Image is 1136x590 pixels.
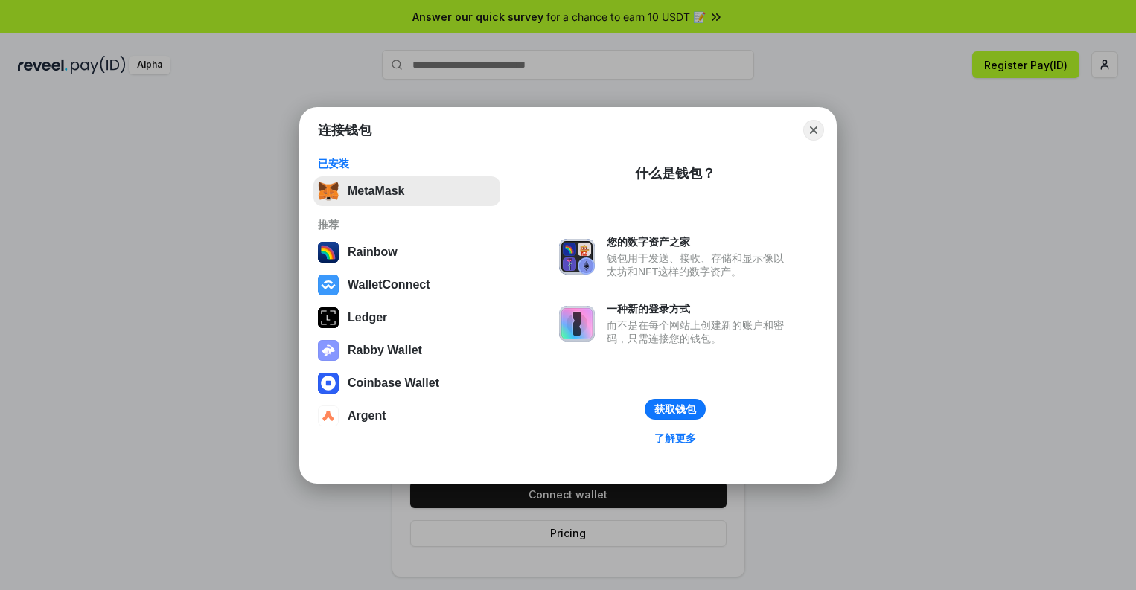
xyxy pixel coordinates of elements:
button: Argent [313,401,500,431]
img: svg+xml,%3Csvg%20xmlns%3D%22http%3A%2F%2Fwww.w3.org%2F2000%2Fsvg%22%20fill%3D%22none%22%20viewBox... [559,239,595,275]
img: svg+xml,%3Csvg%20xmlns%3D%22http%3A%2F%2Fwww.w3.org%2F2000%2Fsvg%22%20fill%3D%22none%22%20viewBox... [559,306,595,342]
button: Ledger [313,303,500,333]
a: 了解更多 [645,429,705,448]
img: svg+xml,%3Csvg%20width%3D%2228%22%20height%3D%2228%22%20viewBox%3D%220%200%2028%2028%22%20fill%3D... [318,405,339,426]
div: Coinbase Wallet [348,376,439,390]
img: svg+xml,%3Csvg%20width%3D%22120%22%20height%3D%22120%22%20viewBox%3D%220%200%20120%20120%22%20fil... [318,242,339,263]
img: svg+xml,%3Csvg%20width%3D%2228%22%20height%3D%2228%22%20viewBox%3D%220%200%2028%2028%22%20fill%3D... [318,373,339,394]
img: svg+xml,%3Csvg%20xmlns%3D%22http%3A%2F%2Fwww.w3.org%2F2000%2Fsvg%22%20fill%3D%22none%22%20viewBox... [318,340,339,361]
button: MetaMask [313,176,500,206]
div: Rainbow [348,246,398,259]
button: Coinbase Wallet [313,368,500,398]
div: WalletConnect [348,278,430,292]
div: Ledger [348,311,387,324]
div: 推荐 [318,218,496,231]
div: 而不是在每个网站上创建新的账户和密码，只需连接您的钱包。 [607,318,791,345]
div: 什么是钱包？ [635,164,715,182]
h1: 连接钱包 [318,121,371,139]
div: 一种新的登录方式 [607,302,791,315]
img: svg+xml,%3Csvg%20width%3D%2228%22%20height%3D%2228%22%20viewBox%3D%220%200%2028%2028%22%20fill%3D... [318,275,339,295]
div: 了解更多 [654,432,696,445]
button: 获取钱包 [645,399,706,420]
button: Rainbow [313,237,500,267]
div: 已安装 [318,157,496,170]
img: svg+xml,%3Csvg%20fill%3D%22none%22%20height%3D%2233%22%20viewBox%3D%220%200%2035%2033%22%20width%... [318,181,339,202]
div: MetaMask [348,185,404,198]
div: 您的数字资产之家 [607,235,791,248]
div: Argent [348,409,386,423]
div: 钱包用于发送、接收、存储和显示像以太坊和NFT这样的数字资产。 [607,251,791,278]
button: WalletConnect [313,270,500,300]
button: Rabby Wallet [313,336,500,365]
button: Close [803,120,824,141]
div: 获取钱包 [654,403,696,416]
img: svg+xml,%3Csvg%20xmlns%3D%22http%3A%2F%2Fwww.w3.org%2F2000%2Fsvg%22%20width%3D%2228%22%20height%3... [318,307,339,328]
div: Rabby Wallet [348,344,422,357]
